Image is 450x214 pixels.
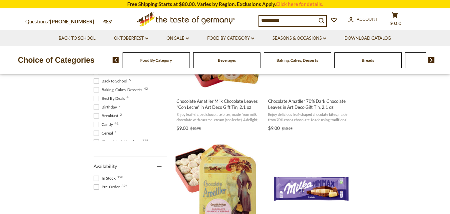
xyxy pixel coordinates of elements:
[127,95,129,99] span: 4
[129,78,131,81] span: 5
[94,175,118,181] span: In Stock
[119,104,121,108] span: 2
[428,57,435,63] img: next arrow
[142,139,148,142] span: 325
[190,126,201,131] span: $10.95
[385,12,405,29] button: $0.00
[94,87,144,93] span: Baking, Cakes, Desserts
[94,163,117,169] span: Availability
[59,35,96,42] a: Back to School
[94,184,122,190] span: Pre-Order
[115,130,117,134] span: 1
[114,35,148,42] a: Oktoberfest
[207,35,254,42] a: Food By Category
[177,112,263,122] span: Enjoy leaf-shaped chocolate bites, made from milk chocolate with caramel cream (con leche). A del...
[344,35,391,42] a: Download Catalog
[122,184,128,187] span: 394
[390,21,401,26] span: $0.00
[94,78,129,84] span: Back to School
[94,113,120,119] span: Breakfast
[117,175,123,179] span: 190
[94,139,143,145] span: Chocolate & Marzipan
[177,125,188,131] span: $9.00
[357,16,378,22] span: Account
[276,1,323,7] a: Click here for details.
[218,58,236,63] a: Beverages
[113,57,119,63] img: previous arrow
[140,58,172,63] a: Food By Category
[115,122,119,125] span: 42
[268,98,354,110] span: Chocolate Amatller 70% Dark Chocolate Leaves in Art Deco Gift Tin, 2.1 oz
[94,95,127,101] span: Best By Deals
[276,58,318,63] a: Baking, Cakes, Desserts
[144,87,148,90] span: 42
[94,130,115,136] span: Cereal
[25,17,99,26] p: Questions?
[272,35,326,42] a: Seasons & Occasions
[94,104,119,110] span: Birthday
[167,35,189,42] a: On Sale
[362,58,374,63] a: Breads
[94,122,115,128] span: Candy
[348,16,378,23] a: Account
[177,98,263,110] span: Chocolate Amatller Milk Chocolate Leaves "Con Leche" in Art Deco Gift Tin, 2.1 oz
[268,112,354,122] span: Enjoy delicious leaf-shaped chocolate bites, made from 70% cocoa chocolate. Made using traditiona...
[120,113,122,116] span: 2
[50,18,94,24] a: [PHONE_NUMBER]
[282,126,292,131] span: $10.95
[268,125,280,131] span: $9.00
